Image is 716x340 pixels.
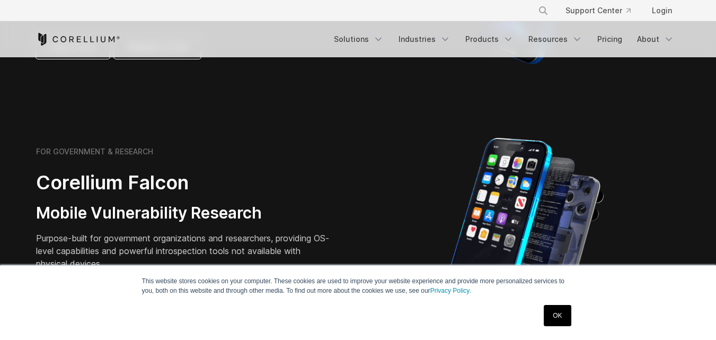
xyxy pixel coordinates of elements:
[328,30,680,49] div: Navigation Menu
[142,276,574,295] p: This website stores cookies on your computer. These cookies are used to improve your website expe...
[525,1,680,20] div: Navigation Menu
[643,1,680,20] a: Login
[36,147,153,156] h6: FOR GOVERNMENT & RESEARCH
[445,137,604,322] img: iPhone model separated into the mechanics used to build the physical device.
[328,30,390,49] a: Solutions
[459,30,520,49] a: Products
[36,232,333,270] p: Purpose-built for government organizations and researchers, providing OS-level capabilities and p...
[591,30,629,49] a: Pricing
[534,1,553,20] button: Search
[557,1,639,20] a: Support Center
[36,33,120,46] a: Corellium Home
[392,30,457,49] a: Industries
[631,30,680,49] a: About
[36,171,333,195] h2: Corellium Falcon
[544,305,571,326] a: OK
[430,287,471,294] a: Privacy Policy.
[522,30,589,49] a: Resources
[36,203,333,223] h3: Mobile Vulnerability Research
